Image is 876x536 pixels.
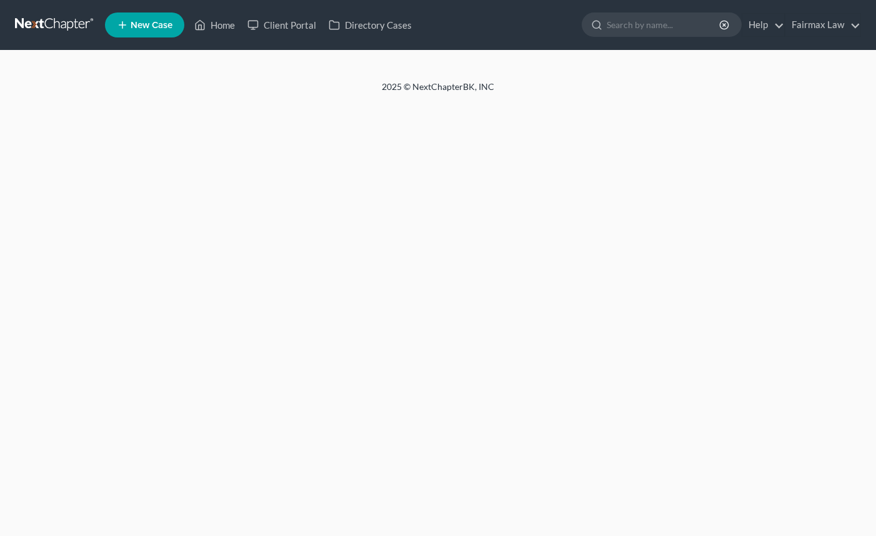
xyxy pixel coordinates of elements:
span: New Case [131,21,172,30]
a: Client Portal [241,14,322,36]
a: Directory Cases [322,14,418,36]
a: Fairmax Law [785,14,860,36]
div: 2025 © NextChapterBK, INC [82,81,794,103]
a: Help [742,14,784,36]
a: Home [188,14,241,36]
input: Search by name... [607,13,721,36]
